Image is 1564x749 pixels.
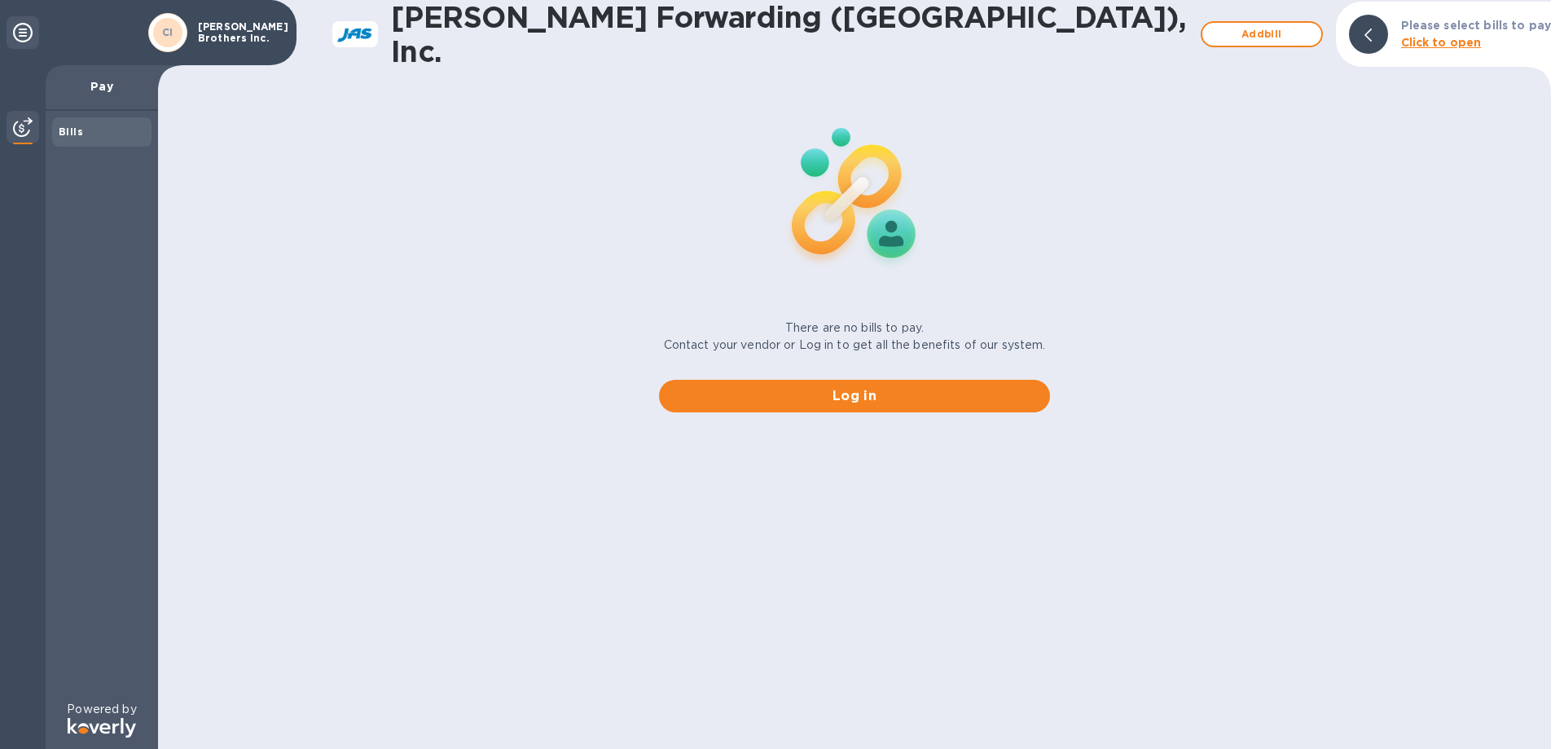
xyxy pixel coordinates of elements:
[1401,36,1482,49] b: Click to open
[1401,19,1551,32] b: Please select bills to pay
[68,718,136,738] img: Logo
[162,26,174,38] b: CI
[1215,24,1308,44] span: Add bill
[198,21,279,44] p: [PERSON_NAME] Brothers Inc.
[67,701,136,718] p: Powered by
[672,386,1037,406] span: Log in
[664,319,1046,354] p: There are no bills to pay. Contact your vendor or Log in to get all the benefits of our system.
[1201,21,1323,47] button: Addbill
[59,126,83,138] b: Bills
[59,78,145,95] p: Pay
[659,380,1050,412] button: Log in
